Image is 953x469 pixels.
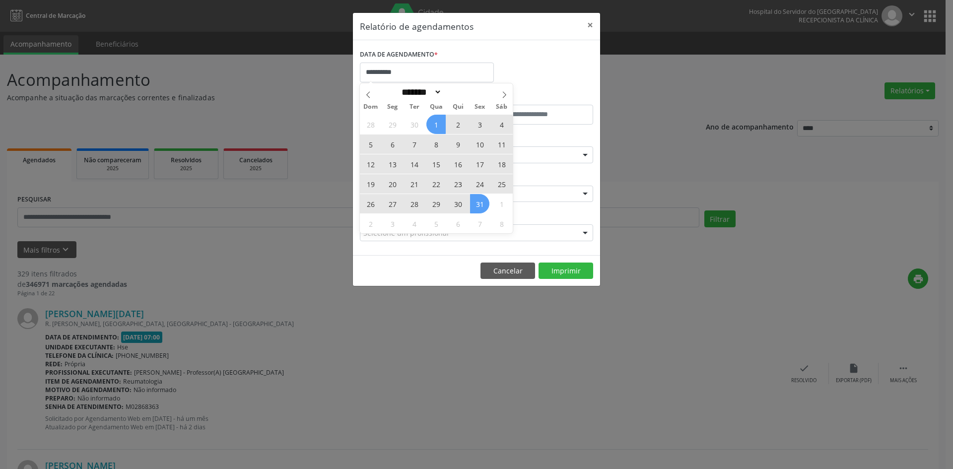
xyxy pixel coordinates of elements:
[425,104,447,110] span: Qua
[383,174,402,194] span: Outubro 20, 2025
[360,47,438,63] label: DATA DE AGENDAMENTO
[426,115,446,134] span: Outubro 1, 2025
[492,134,511,154] span: Outubro 11, 2025
[448,115,468,134] span: Outubro 2, 2025
[470,134,489,154] span: Outubro 10, 2025
[492,214,511,233] span: Novembro 8, 2025
[361,115,380,134] span: Setembro 28, 2025
[426,154,446,174] span: Outubro 15, 2025
[470,214,489,233] span: Novembro 7, 2025
[360,104,382,110] span: Dom
[470,115,489,134] span: Outubro 3, 2025
[447,104,469,110] span: Qui
[480,263,535,279] button: Cancelar
[383,134,402,154] span: Outubro 6, 2025
[470,154,489,174] span: Outubro 17, 2025
[361,174,380,194] span: Outubro 19, 2025
[426,174,446,194] span: Outubro 22, 2025
[470,194,489,213] span: Outubro 31, 2025
[405,174,424,194] span: Outubro 21, 2025
[448,194,468,213] span: Outubro 30, 2025
[383,214,402,233] span: Novembro 3, 2025
[492,174,511,194] span: Outubro 25, 2025
[405,154,424,174] span: Outubro 14, 2025
[405,134,424,154] span: Outubro 7, 2025
[448,154,468,174] span: Outubro 16, 2025
[470,174,489,194] span: Outubro 24, 2025
[442,87,475,97] input: Year
[539,263,593,279] button: Imprimir
[382,104,404,110] span: Seg
[426,214,446,233] span: Novembro 5, 2025
[361,134,380,154] span: Outubro 5, 2025
[361,214,380,233] span: Novembro 2, 2025
[363,228,449,238] span: Selecione um profissional
[383,194,402,213] span: Outubro 27, 2025
[448,214,468,233] span: Novembro 6, 2025
[469,104,491,110] span: Sex
[361,154,380,174] span: Outubro 12, 2025
[492,154,511,174] span: Outubro 18, 2025
[383,154,402,174] span: Outubro 13, 2025
[426,134,446,154] span: Outubro 8, 2025
[448,174,468,194] span: Outubro 23, 2025
[448,134,468,154] span: Outubro 9, 2025
[398,87,442,97] select: Month
[492,115,511,134] span: Outubro 4, 2025
[383,115,402,134] span: Setembro 29, 2025
[491,104,513,110] span: Sáb
[405,194,424,213] span: Outubro 28, 2025
[404,104,425,110] span: Ter
[360,20,474,33] h5: Relatório de agendamentos
[405,115,424,134] span: Setembro 30, 2025
[492,194,511,213] span: Novembro 1, 2025
[426,194,446,213] span: Outubro 29, 2025
[580,13,600,37] button: Close
[479,89,593,105] label: ATÉ
[405,214,424,233] span: Novembro 4, 2025
[361,194,380,213] span: Outubro 26, 2025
